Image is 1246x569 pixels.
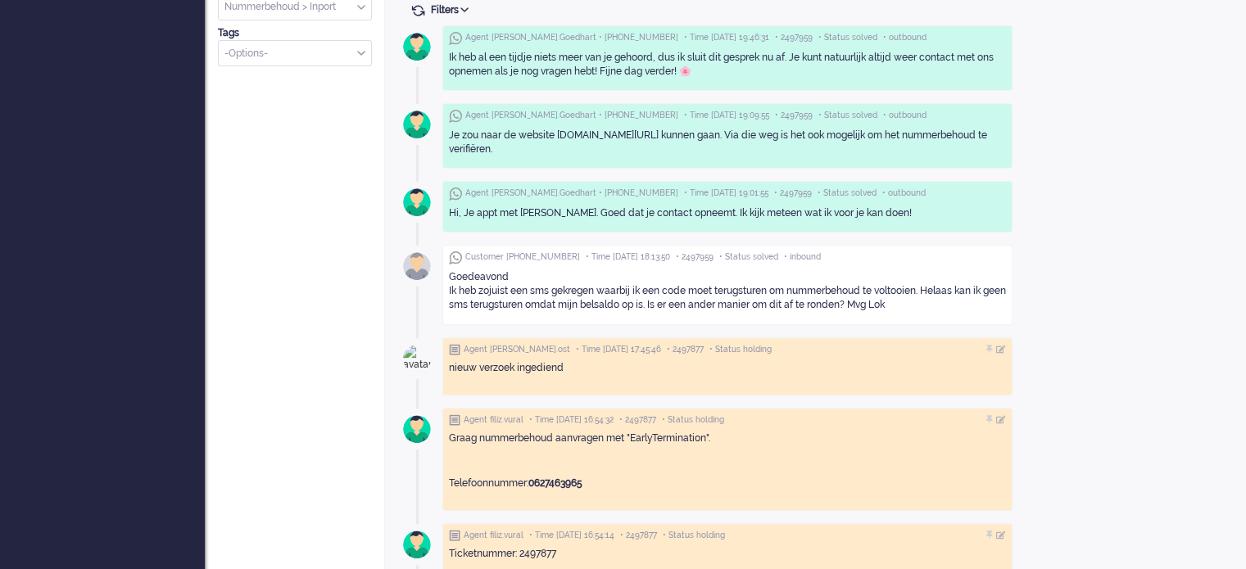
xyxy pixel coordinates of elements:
[449,431,1006,445] p: Graag nummerbehoud aanvragen met "EarlyTermination".
[662,414,724,426] span: • Status holding
[663,530,725,541] span: • Status holding
[15,54,640,66] p: Ondernomen actie/afspraken:
[464,414,523,426] span: Agent filiz.vural
[818,32,877,43] span: • Status solved
[784,251,821,263] span: • inbound
[529,530,614,541] span: • Time [DATE] 16:54:14
[465,251,580,263] span: Customer [PHONE_NUMBER]
[883,110,927,121] span: • outbound
[449,32,462,45] img: ic_whatsapp_grey.svg
[620,530,657,541] span: • 2497877
[709,344,772,355] span: • Status holding
[449,206,1006,220] div: Hi, Je appt met [PERSON_NAME]. Goed dat je contact opneemt. Ik kijk meteen wat ik voor je kan doen!
[586,251,670,263] span: • Time [DATE] 18:13:50
[882,187,926,199] span: • outbound
[449,110,462,123] img: ic_whatsapp_grey.svg
[667,344,704,355] span: • 2497877
[396,26,437,67] img: avatar
[775,110,813,121] span: • 2497959
[15,32,640,44] p: Vraag/probleem van de klant:
[449,476,1006,490] p: Telefoonnummer:
[465,32,678,43] span: Agent [PERSON_NAME].Goedhart • [PHONE_NUMBER]
[818,110,877,121] span: • Status solved
[449,344,460,355] img: ic_note_grey.svg
[449,187,462,201] img: ic_whatsapp_grey.svg
[449,530,460,541] img: ic_note_grey.svg
[465,110,678,121] span: Agent [PERSON_NAME].Goedhart • [PHONE_NUMBER]
[449,547,1006,561] p: Ticketnummer: 2497877
[465,187,678,199] span: Agent [PERSON_NAME].Goedhart • [PHONE_NUMBER]
[449,361,1006,375] p: nieuw verzoek ingediend
[576,344,661,355] span: • Time [DATE] 17:45:46
[464,530,523,541] span: Agent filiz.vural
[684,32,769,43] span: • Time [DATE] 19:46:31
[396,409,437,449] img: avatar
[396,524,437,565] img: avatar
[529,414,614,426] span: • Time [DATE] 16:54:32
[883,32,927,43] span: • outbound
[7,7,651,35] body: Rich Text Area. Press ALT-0 for help.
[431,4,474,16] span: Filters
[684,110,769,121] span: • Time [DATE] 19:09:55
[449,251,462,264] img: ic_whatsapp_grey.svg
[449,414,460,426] img: ic_note_grey.svg
[818,187,877,199] span: • Status solved
[464,344,570,355] span: Agent [PERSON_NAME].ost
[684,187,768,199] span: • Time [DATE] 19:01:55
[396,246,437,287] img: avatar
[775,32,813,43] span: • 2497959
[396,182,437,223] img: avatar
[449,270,1006,312] div: Goedeavond Ik heb zojuist een sms gekregen waarbij ik een code moet terugsturen om nummerbehoud t...
[719,251,778,263] span: • Status solved
[449,129,1006,156] div: Je zou naar de website [DOMAIN_NAME][URL] kunnen gaan. Via die weg is het ook mogelijk om het num...
[396,104,437,145] img: avatar
[396,338,437,379] img: avatar
[528,477,582,489] strong: 0627463965
[15,10,640,22] p: Ticketnummer:
[774,187,812,199] span: • 2497959
[15,76,640,88] p: Let op: staat het juiste klant ID gekoppeld in dit ticket?
[449,51,1006,79] div: Ik heb al een tijdje niets meer van je gehoord, dus ik sluit dit gesprek nu af. Je kunt natuurlij...
[619,414,656,426] span: • 2497877
[218,26,372,40] div: Tags
[218,40,372,67] div: Select Tags
[7,10,648,88] body: Rich Text Area. Press ALT-0 for help.
[676,251,714,263] span: • 2497959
